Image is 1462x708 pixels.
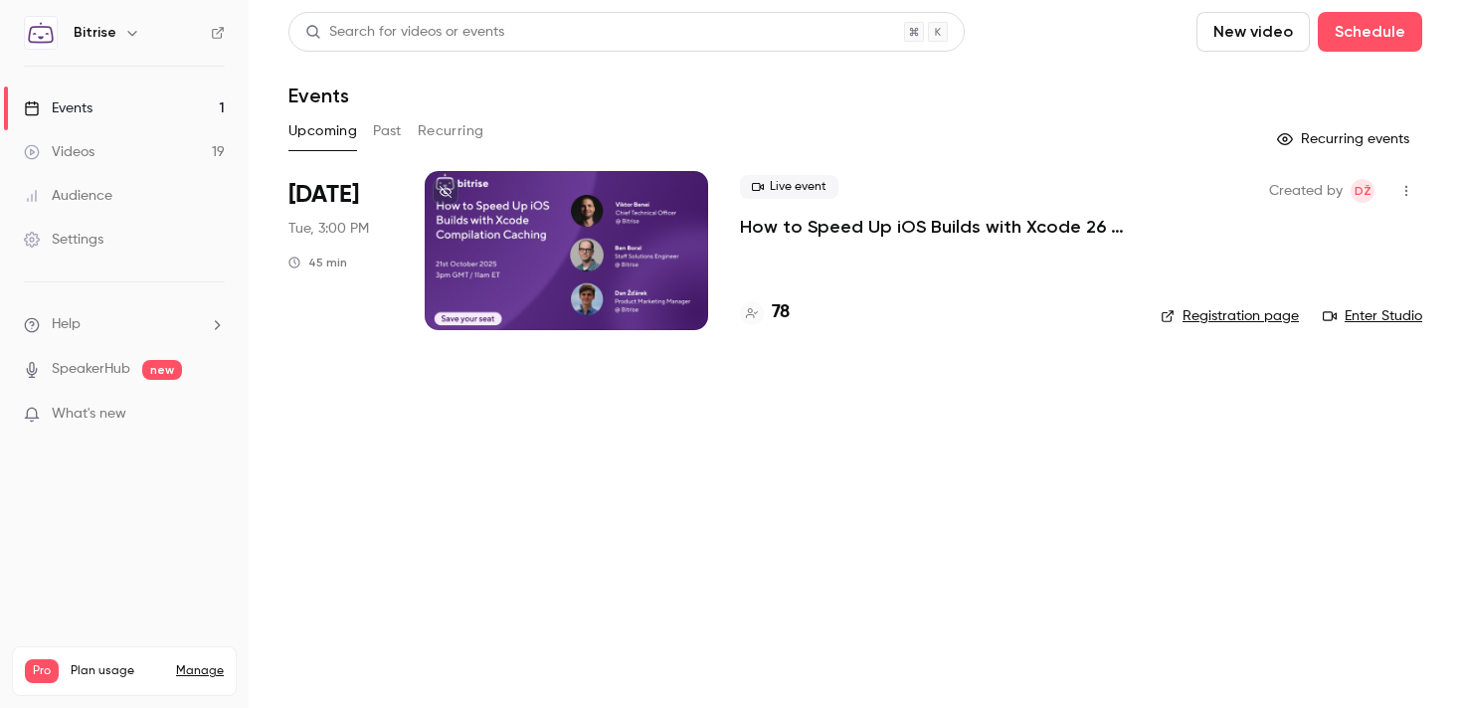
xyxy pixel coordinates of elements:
[1268,123,1422,155] button: Recurring events
[74,23,116,43] h6: Bitrise
[740,175,838,199] span: Live event
[52,314,81,335] span: Help
[1351,179,1374,203] span: Dan Žďárek
[52,359,130,380] a: SpeakerHub
[24,314,225,335] li: help-dropdown-opener
[24,142,94,162] div: Videos
[1355,179,1371,203] span: DŽ
[71,663,164,679] span: Plan usage
[142,360,182,380] span: new
[373,115,402,147] button: Past
[772,299,790,326] h4: 78
[288,179,359,211] span: [DATE]
[25,17,57,49] img: Bitrise
[1269,179,1343,203] span: Created by
[201,406,225,424] iframe: Noticeable Trigger
[740,215,1129,239] a: How to Speed Up iOS Builds with Xcode 26 Compilation Caching
[25,659,59,683] span: Pro
[288,219,369,239] span: Tue, 3:00 PM
[418,115,484,147] button: Recurring
[1196,12,1310,52] button: New video
[24,230,103,250] div: Settings
[305,22,504,43] div: Search for videos or events
[288,255,347,270] div: 45 min
[1161,306,1299,326] a: Registration page
[288,171,393,330] div: Oct 21 Tue, 3:00 PM (Europe/London)
[24,98,92,118] div: Events
[24,186,112,206] div: Audience
[288,84,349,107] h1: Events
[1318,12,1422,52] button: Schedule
[740,299,790,326] a: 78
[52,404,126,425] span: What's new
[1323,306,1422,326] a: Enter Studio
[288,115,357,147] button: Upcoming
[176,663,224,679] a: Manage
